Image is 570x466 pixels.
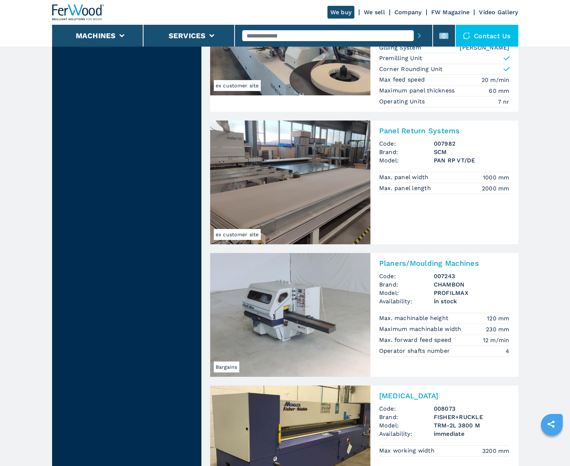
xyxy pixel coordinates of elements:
[379,44,423,52] p: Gluing System
[210,253,370,377] img: Planers/Moulding Machines CHAMBON PROFILMAX
[486,325,510,333] em: 230 mm
[210,121,370,244] img: Panel Return Systems SCM PAN RP VT/DE
[482,184,510,193] em: 2000 mm
[379,325,463,333] p: Maximum machinable width
[434,430,510,438] span: immediate
[394,9,422,16] a: Company
[482,447,510,455] em: 3200 mm
[414,27,425,44] button: submit-button
[379,65,443,73] p: Corner Rounding Unit
[434,404,510,413] h3: 008073
[379,173,431,181] p: Max. panel width
[379,126,510,135] h2: Panel Return Systems
[76,31,116,40] button: Machines
[460,43,509,52] em: [PERSON_NAME]
[434,289,510,297] h3: PROFILMAX
[379,391,510,400] h2: [MEDICAL_DATA]
[379,148,434,156] span: Brand:
[379,347,452,355] p: Operator shafts number
[539,433,565,461] iframe: Chat
[487,314,510,323] em: 120 mm
[379,139,434,148] span: Code:
[214,80,261,91] span: ex customer site
[210,253,518,377] a: Planers/Moulding Machines CHAMBON PROFILMAXBargainsPlaners/Moulding MachinesCode:007243Brand:CHAM...
[481,76,510,84] em: 20 m/min
[456,25,518,47] div: Contact us
[379,421,434,430] span: Model:
[483,336,510,344] em: 12 m/min
[379,289,434,297] span: Model:
[431,9,470,16] a: FW Magazine
[434,421,510,430] h3: TRM-2L 3800 M
[214,229,261,240] span: ex customer site
[364,9,385,16] a: We sell
[379,156,434,165] span: Model:
[542,415,560,433] a: sharethis
[379,447,437,455] p: Max working width
[169,31,206,40] button: Services
[434,272,510,280] h3: 007243
[379,404,434,413] span: Code:
[489,87,509,95] em: 60 mm
[434,139,510,148] h3: 007982
[479,9,518,16] a: Video Gallery
[498,98,510,106] em: 7 nr
[379,87,457,95] p: Maximum panel thickness
[379,54,422,62] p: Premilling Unit
[463,32,470,39] img: Contact us
[379,336,453,344] p: Max. forward feed speed
[379,297,434,305] span: Availability:
[379,314,451,322] p: Max. machinable height
[210,121,518,244] a: Panel Return Systems SCM PAN RP VT/DEex customer sitePanel Return SystemsCode:007982Brand:SCMMode...
[483,173,510,182] em: 1000 mm
[379,280,434,289] span: Brand:
[434,148,510,156] h3: SCM
[506,347,509,355] em: 4
[214,362,239,372] span: Bargains
[379,184,433,192] p: Max. panel length
[379,76,427,84] p: Max feed speed
[434,297,510,305] span: in stock
[52,4,105,20] img: Ferwood
[379,430,434,438] span: Availability:
[434,156,510,165] h3: PAN RP VT/DE
[379,272,434,280] span: Code:
[327,6,355,19] a: We buy
[379,259,510,268] h2: Planers/Moulding Machines
[379,98,427,106] p: Operating Units
[434,413,510,421] h3: FISHER+RUCKLE
[379,413,434,421] span: Brand:
[434,280,510,289] h3: CHAMBON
